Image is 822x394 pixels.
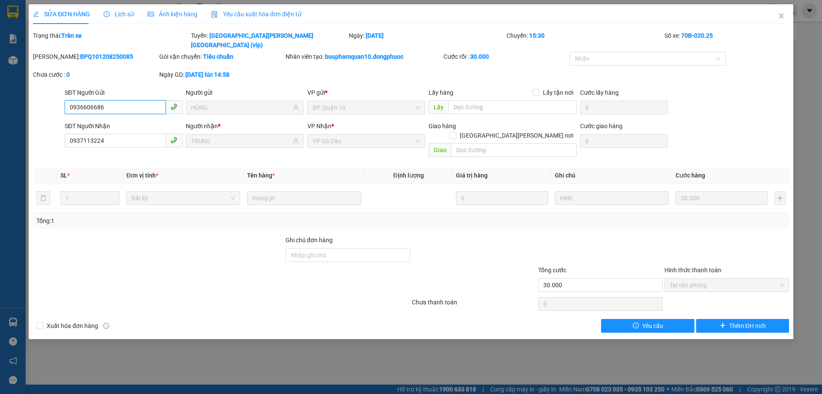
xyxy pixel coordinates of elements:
button: plus [774,191,786,205]
div: Trạng thái: [32,31,190,50]
div: Chưa cước : [33,70,158,79]
span: phone [170,103,177,110]
span: Lấy [429,100,448,114]
span: clock-circle [104,11,110,17]
span: user [293,105,299,111]
span: plus [720,322,726,329]
div: SĐT Người Nhận [65,121,182,131]
div: Chuyến: [506,31,664,50]
label: Cước lấy hàng [580,89,619,96]
div: Nhân viên tạo: [286,52,442,61]
img: icon [211,11,218,18]
button: delete [36,191,50,205]
span: Định lượng [393,172,424,179]
div: Ngày GD: [159,70,284,79]
label: Hình thức thanh toán [664,267,721,274]
span: Đơn vị tính [126,172,158,179]
input: Dọc đường [448,100,577,114]
input: Tên người gửi [191,103,291,112]
div: Gói vận chuyển: [159,52,284,61]
span: SỬA ĐƠN HÀNG [33,11,90,18]
input: Ghi Chú [555,191,669,205]
span: VP Nhận [307,123,331,129]
span: user [293,138,299,144]
b: BPQ101208250085 [80,53,133,60]
span: Lấy hàng [429,89,453,96]
div: SĐT Người Gửi [65,88,182,97]
span: edit [33,11,39,17]
input: Dọc đường [451,143,577,157]
input: 0 [456,191,548,205]
span: Giao hàng [429,123,456,129]
div: [PERSON_NAME]: [33,52,158,61]
label: Cước giao hàng [580,123,622,129]
span: info-circle [103,323,109,329]
div: Ngày: [348,31,506,50]
span: Thêm ĐH mới [729,321,765,331]
span: Xuất hóa đơn hàng [43,321,101,331]
span: Ảnh kiện hàng [148,11,197,18]
span: Tên hàng [247,172,275,179]
span: [GEOGRAPHIC_DATA][PERSON_NAME] nơi [456,131,577,140]
div: Người gửi [186,88,304,97]
button: exclamation-circleYêu cầu [601,319,694,333]
span: VP Gò Dầu [313,135,420,147]
span: Yêu cầu xuất hóa đơn điện tử [211,11,301,18]
div: Tuyến: [190,31,348,50]
b: 30.000 [470,53,489,60]
th: Ghi chú [551,167,672,184]
b: 15:30 [529,32,545,39]
span: Giao [429,143,451,157]
input: VD: Bàn, Ghế [247,191,361,205]
span: Bất kỳ [131,192,235,205]
b: Trên xe [61,32,82,39]
b: 70B-020.25 [681,32,713,39]
div: Cước rồi : [444,52,568,61]
div: Tổng: 1 [36,216,317,226]
b: [DATE] [366,32,384,39]
span: phone [170,137,177,144]
span: Tại văn phòng [670,279,784,292]
span: Giá trị hàng [456,172,488,179]
span: SL [60,172,67,179]
div: VP gửi [307,88,425,97]
label: Ghi chú đơn hàng [286,237,333,244]
div: Người nhận [186,121,304,131]
span: Yêu cầu [642,321,663,331]
input: Cước lấy hàng [580,101,667,114]
button: Close [769,4,793,28]
span: picture [148,11,154,17]
b: Tiêu chuẩn [203,53,233,60]
span: Lấy tận nơi [539,88,577,97]
span: exclamation-circle [633,322,639,329]
b: [GEOGRAPHIC_DATA][PERSON_NAME][GEOGRAPHIC_DATA] (vip) [191,32,313,48]
input: 0 [676,191,768,205]
span: Cước hàng [676,172,705,179]
b: 0 [66,71,70,78]
div: Số xe: [664,31,790,50]
span: close [778,12,785,19]
input: Tên người nhận [191,136,291,146]
input: Ghi chú đơn hàng [286,248,410,262]
span: Lịch sử [104,11,134,18]
span: BP. Quận 10 [313,101,420,114]
input: Cước giao hàng [580,134,667,148]
div: Chưa thanh toán [411,298,537,313]
span: Tổng cước [538,267,566,274]
b: buuphamquan10.dongphuoc [325,53,403,60]
b: [DATE] lúc 14:58 [185,71,229,78]
button: plusThêm ĐH mới [696,319,789,333]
